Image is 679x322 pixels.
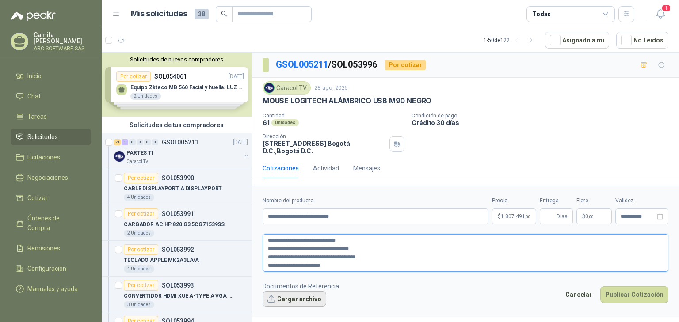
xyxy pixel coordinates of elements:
span: 1 [661,4,671,12]
div: Por cotizar [124,244,158,255]
div: 2 Unidades [124,230,154,237]
a: Por cotizarSOL053991CARGADOR AC HP 820 G3 5CG71539SS2 Unidades [102,205,252,241]
div: 0 [129,139,136,145]
div: 3 Unidades [124,301,154,308]
label: Entrega [540,197,573,205]
div: Solicitudes de tus compradores [102,117,252,133]
p: [STREET_ADDRESS] Bogotá D.C. , Bogotá D.C. [263,140,386,155]
div: Por cotizar [124,173,158,183]
span: Solicitudes [27,132,58,142]
span: Tareas [27,112,47,121]
p: 28 ago, 2025 [314,84,348,92]
div: Actividad [313,163,339,173]
span: 1.807.491 [501,214,530,219]
div: 1 [122,139,128,145]
div: 1 - 50 de 122 [484,33,538,47]
p: CARGADOR AC HP 820 G3 5CG71539SS [124,220,225,229]
span: Días [557,209,568,224]
a: Chat [11,88,91,105]
span: Inicio [27,71,42,81]
p: Dirección [263,133,386,140]
p: Condición de pago [412,113,675,119]
div: Caracol TV [263,81,311,95]
p: [DATE] [233,138,248,147]
div: 0 [144,139,151,145]
div: 21 [114,139,121,145]
span: Manuales y ayuda [27,284,78,294]
span: ,00 [525,214,530,219]
a: Manuales y ayuda [11,280,91,297]
span: 0 [585,214,594,219]
img: Company Logo [264,83,274,93]
p: Crédito 30 días [412,119,675,126]
p: $ 0,00 [576,208,612,224]
div: Solicitudes de nuevos compradoresPor cotizarSOL054061[DATE] Equipo Zkteco MB 560 Facial y huella.... [102,53,252,117]
p: SOL053990 [162,175,194,181]
a: Licitaciones [11,149,91,166]
span: 38 [195,9,209,19]
a: Cotizar [11,189,91,206]
button: No Leídos [616,32,668,49]
p: MOUSE LOGITECH ALÁMBRICO USB M90 NEGRO [263,96,431,106]
a: Solicitudes [11,129,91,145]
p: SOL053993 [162,282,194,288]
a: GSOL005211 [276,59,328,70]
span: ,00 [588,214,594,219]
div: Por cotizar [124,208,158,219]
h1: Mis solicitudes [131,8,187,20]
p: Cantidad [263,113,404,119]
img: Company Logo [114,151,125,162]
a: 21 1 0 0 0 0 GSOL005211[DATE] Company LogoPARTES TICaracol TV [114,137,250,165]
p: ARC SOFTWARE SAS [34,46,91,51]
div: Mensajes [353,163,380,173]
div: Todas [532,9,551,19]
span: Licitaciones [27,152,60,162]
span: Configuración [27,264,66,273]
label: Precio [492,197,536,205]
a: Por cotizarSOL053993CONVERTIDOR HDMI XUE A-TYPE A VGA AG62003 Unidades [102,277,252,312]
p: TECLADO APPLE MK2A3LA/A [124,256,199,265]
p: SOL053991 [162,211,194,217]
span: Remisiones [27,243,60,253]
div: Unidades [271,119,299,126]
span: Cotizar [27,193,48,203]
p: CABLE DISPLAYPORT A DISPLAYPORT [124,185,222,193]
label: Nombre del producto [263,197,488,205]
p: GSOL005211 [162,139,198,145]
a: Inicio [11,68,91,84]
p: CONVERTIDOR HDMI XUE A-TYPE A VGA AG6200 [124,292,234,300]
div: 4 Unidades [124,194,154,201]
p: Documentos de Referencia [263,281,339,291]
button: Cancelar [561,286,597,303]
button: Publicar Cotización [600,286,668,303]
p: 61 [263,119,270,126]
button: 1 [652,6,668,22]
label: Validez [615,197,668,205]
span: search [221,11,227,17]
span: Chat [27,91,41,101]
p: $1.807.491,00 [492,208,536,224]
a: Negociaciones [11,169,91,186]
div: 0 [137,139,143,145]
a: Remisiones [11,240,91,257]
span: Negociaciones [27,173,68,182]
button: Cargar archivo [263,291,326,307]
div: 4 Unidades [124,265,154,273]
div: Por cotizar [124,280,158,291]
img: Logo peakr [11,11,56,21]
a: Configuración [11,260,91,277]
a: Órdenes de Compra [11,210,91,236]
div: 0 [152,139,158,145]
div: Por cotizar [385,60,426,70]
p: Caracol TV [126,158,148,165]
p: Camila [PERSON_NAME] [34,32,91,44]
p: / SOL053996 [276,58,378,72]
a: Por cotizarSOL053992TECLADO APPLE MK2A3LA/A4 Unidades [102,241,252,277]
button: Asignado a mi [545,32,609,49]
label: Flete [576,197,612,205]
a: Tareas [11,108,91,125]
a: Por cotizarSOL053990CABLE DISPLAYPORT A DISPLAYPORT4 Unidades [102,169,252,205]
div: Cotizaciones [263,163,299,173]
p: SOL053992 [162,246,194,253]
p: PARTES TI [126,149,153,157]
